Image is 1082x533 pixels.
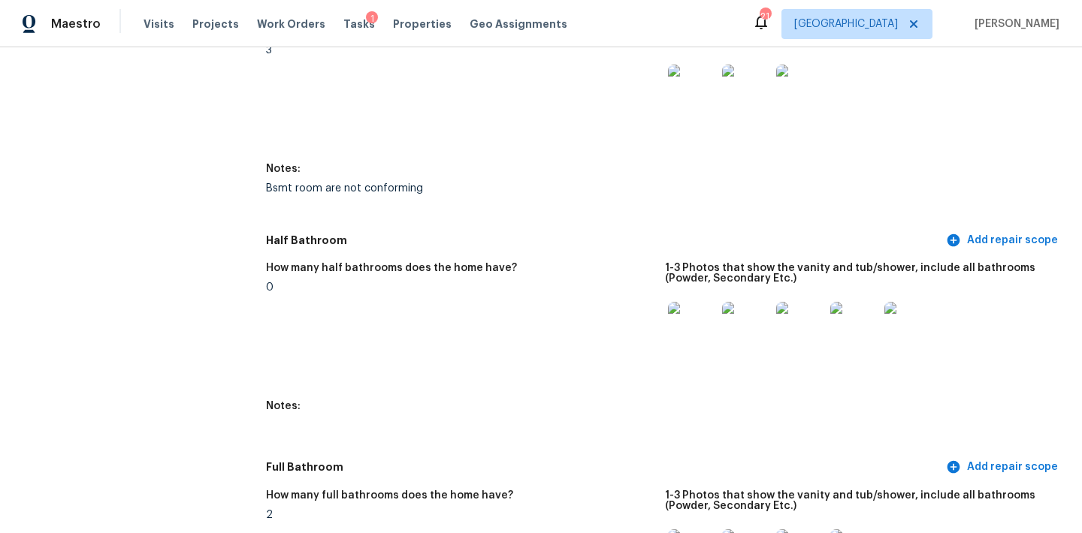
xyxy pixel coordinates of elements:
span: [GEOGRAPHIC_DATA] [794,17,898,32]
span: Projects [192,17,239,32]
span: Geo Assignments [470,17,567,32]
span: Add repair scope [949,231,1058,250]
h5: Notes: [266,401,301,411]
div: 2 [266,510,653,520]
div: 1 [366,11,378,26]
div: 0 [266,282,653,293]
h5: 1-3 Photos that show the vanity and tub/shower, include all bathrooms (Powder, Secondary Etc.) [665,263,1052,284]
h5: Full Bathroom [266,459,943,475]
span: Add repair scope [949,458,1058,477]
button: Add repair scope [943,227,1064,254]
span: Maestro [51,17,101,32]
h5: Notes: [266,164,301,174]
span: Work Orders [257,17,325,32]
span: Tasks [343,19,375,29]
h5: How many full bathrooms does the home have? [266,490,513,501]
h5: How many half bathrooms does the home have? [266,263,517,273]
button: Add repair scope [943,453,1064,481]
span: Properties [393,17,452,32]
span: [PERSON_NAME] [969,17,1059,32]
h5: 1-3 Photos that show the vanity and tub/shower, include all bathrooms (Powder, Secondary Etc.) [665,490,1052,511]
h5: Half Bathroom [266,233,943,248]
div: 21 [760,9,770,24]
div: 3 [266,45,653,56]
span: Visits [144,17,174,32]
div: Bsmt room are not conforming [266,183,653,194]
